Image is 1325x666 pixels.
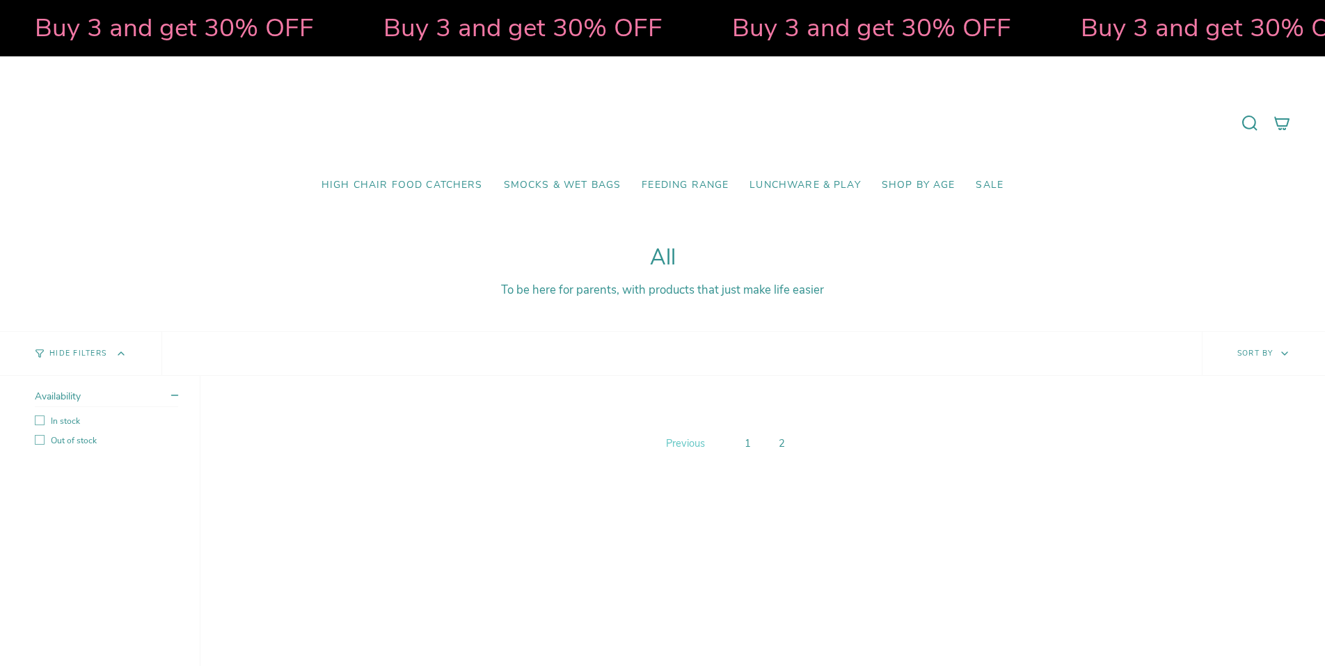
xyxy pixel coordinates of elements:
a: Shop by Age [871,169,966,202]
span: Hide Filters [49,350,106,358]
summary: Availability [35,390,178,407]
a: High Chair Food Catchers [311,169,493,202]
span: SALE [976,180,1003,191]
a: Lunchware & Play [739,169,871,202]
label: Out of stock [35,435,178,446]
a: 1 [739,434,756,453]
span: Feeding Range [642,180,729,191]
span: Shop by Age [882,180,955,191]
strong: Buy 3 and get 30% OFF [31,10,310,45]
span: High Chair Food Catchers [322,180,483,191]
span: Lunchware & Play [749,180,860,191]
label: In stock [35,415,178,427]
a: Previous [662,433,708,454]
h1: All [35,245,1290,271]
span: Sort by [1237,348,1274,358]
button: Sort by [1202,332,1325,375]
span: To be here for parents, with products that just make life easier [501,282,824,298]
a: Smocks & Wet Bags [493,169,632,202]
span: Previous [666,436,705,450]
a: SALE [965,169,1014,202]
span: Smocks & Wet Bags [504,180,621,191]
a: Feeding Range [631,169,739,202]
strong: Buy 3 and get 30% OFF [729,10,1008,45]
span: Availability [35,390,81,403]
strong: Buy 3 and get 30% OFF [380,10,659,45]
a: Mumma’s Little Helpers [543,77,783,169]
a: 2 [773,434,791,453]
